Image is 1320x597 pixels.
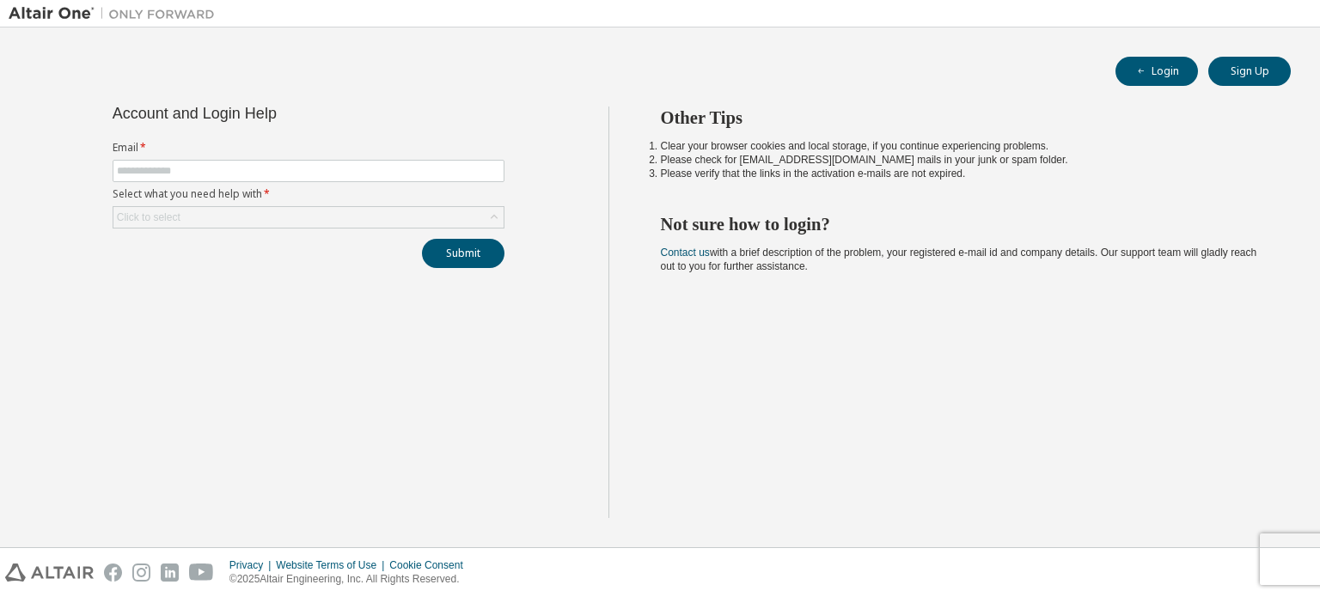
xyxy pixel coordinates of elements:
[113,107,426,120] div: Account and Login Help
[661,213,1261,235] h2: Not sure how to login?
[161,563,179,582] img: linkedin.svg
[113,207,504,228] div: Click to select
[189,563,214,582] img: youtube.svg
[9,5,223,22] img: Altair One
[132,563,150,582] img: instagram.svg
[276,558,389,572] div: Website Terms of Use
[661,139,1261,153] li: Clear your browser cookies and local storage, if you continue experiencing problems.
[661,153,1261,167] li: Please check for [EMAIL_ADDRESS][DOMAIN_NAME] mails in your junk or spam folder.
[113,187,504,201] label: Select what you need help with
[229,558,276,572] div: Privacy
[661,247,1257,272] span: with a brief description of the problem, your registered e-mail id and company details. Our suppo...
[1208,57,1291,86] button: Sign Up
[661,107,1261,129] h2: Other Tips
[104,563,122,582] img: facebook.svg
[422,239,504,268] button: Submit
[229,572,474,587] p: © 2025 Altair Engineering, Inc. All Rights Reserved.
[661,167,1261,180] li: Please verify that the links in the activation e-mails are not expired.
[117,210,180,224] div: Click to select
[661,247,710,259] a: Contact us
[1115,57,1198,86] button: Login
[113,141,504,155] label: Email
[5,563,94,582] img: altair_logo.svg
[389,558,473,572] div: Cookie Consent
